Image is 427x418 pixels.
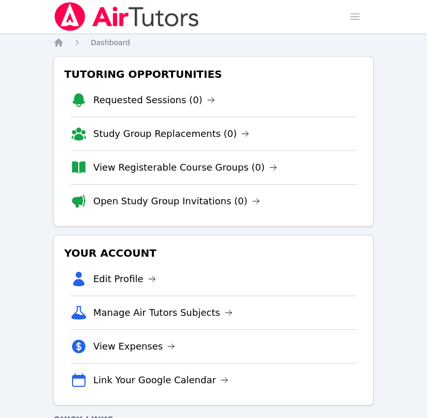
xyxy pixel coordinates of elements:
a: Study Group Replacements (0) [93,127,249,141]
h3: Your Account [62,244,365,262]
h3: Tutoring Opportunities [62,65,365,83]
a: View Expenses [93,339,175,354]
a: Requested Sessions (0) [93,93,215,107]
nav: Breadcrumb [53,37,374,48]
a: View Registerable Course Groups (0) [93,160,277,175]
img: Air Tutors [53,2,200,31]
a: Edit Profile [93,272,156,286]
span: Dashboard [91,38,130,47]
a: Link Your Google Calendar [93,373,229,387]
a: Manage Air Tutors Subjects [93,305,233,320]
a: Dashboard [91,37,130,48]
a: Open Study Group Invitations (0) [93,194,260,208]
